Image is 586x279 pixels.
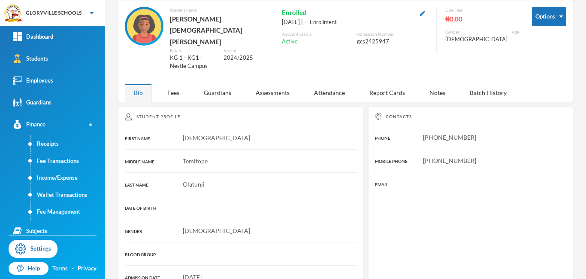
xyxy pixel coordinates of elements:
div: Admission Number [357,31,428,37]
div: Student name [170,7,264,13]
div: 2024/2025 [224,54,264,62]
a: Receipts [30,135,105,153]
span: [PHONE_NUMBER] [423,157,476,164]
span: Olatunji [183,181,205,188]
a: Privacy [78,264,97,273]
div: Account Status [282,31,353,37]
span: [PHONE_NUMBER] [423,134,476,141]
div: Age [512,29,519,35]
div: Students [13,54,48,63]
div: Report Cards [360,83,414,102]
a: Income/Expense [30,169,105,187]
span: EMAIL [375,182,388,187]
button: Options [532,7,566,26]
span: BLOOD GROUP [125,252,156,257]
div: Contacts [375,113,566,120]
a: Fee Management [30,203,105,221]
img: STUDENT [127,9,161,43]
img: logo [5,5,22,22]
div: Session [224,47,264,54]
span: [DEMOGRAPHIC_DATA] [183,227,250,234]
div: Finance [13,120,45,129]
span: Active [282,37,298,46]
div: gcs2425947 [357,37,428,46]
div: Gender [445,29,507,35]
a: Settings [9,240,57,258]
div: Batch History [461,83,516,102]
div: Notes [420,83,454,102]
span: Temitope [183,157,208,165]
div: Employees [13,76,53,85]
span: DATE OF BIRTH [125,205,157,211]
div: Bio [125,83,152,102]
div: Student Profile [125,113,357,120]
button: Edit [417,8,428,18]
div: ₦0.00 [445,13,519,25]
span: Enrolled [282,7,307,18]
div: Batch [170,47,217,54]
div: Dashboard [13,32,53,41]
span: [DEMOGRAPHIC_DATA] [183,134,250,141]
div: Guardians [13,98,51,107]
div: Due Fees [445,7,519,13]
div: · [72,264,74,273]
div: [DEMOGRAPHIC_DATA] [445,35,507,44]
div: Attendance [305,83,354,102]
div: KG 1 - KG1 - Nestle Campus [170,54,217,71]
a: Terms [52,264,68,273]
div: Assessments [247,83,299,102]
div: Subjects [13,227,47,236]
a: Wallet Transactions [30,187,105,204]
div: Guardians [195,83,240,102]
div: [DATE] | -- Enrollment [282,18,428,27]
div: GLORYVILLE SCHOOLS [26,9,82,17]
div: [PERSON_NAME][DEMOGRAPHIC_DATA] [PERSON_NAME] [170,13,264,47]
a: Fee Transactions [30,153,105,170]
div: Fees [158,83,188,102]
a: Help [9,262,48,275]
